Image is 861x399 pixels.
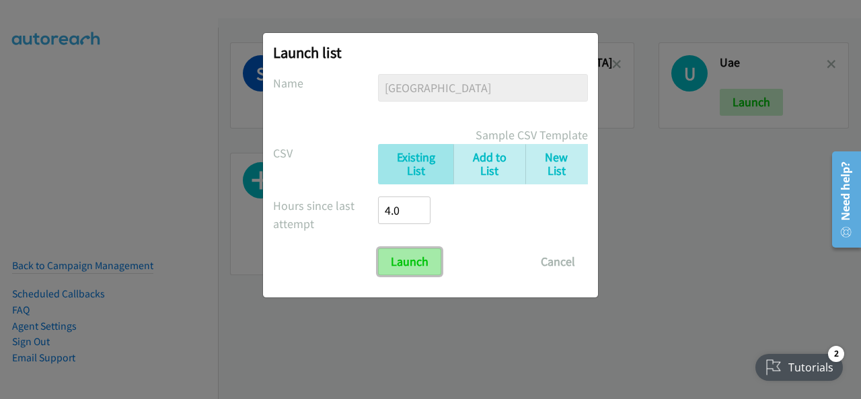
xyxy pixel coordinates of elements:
[747,340,851,389] iframe: Checklist
[378,144,453,185] a: Existing List
[378,248,441,275] input: Launch
[273,74,378,92] label: Name
[453,144,525,185] a: Add to List
[528,248,588,275] button: Cancel
[823,146,861,253] iframe: Resource Center
[476,126,588,144] a: Sample CSV Template
[273,43,588,62] h2: Launch list
[525,144,588,185] a: New List
[273,144,378,162] label: CSV
[273,196,378,233] label: Hours since last attempt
